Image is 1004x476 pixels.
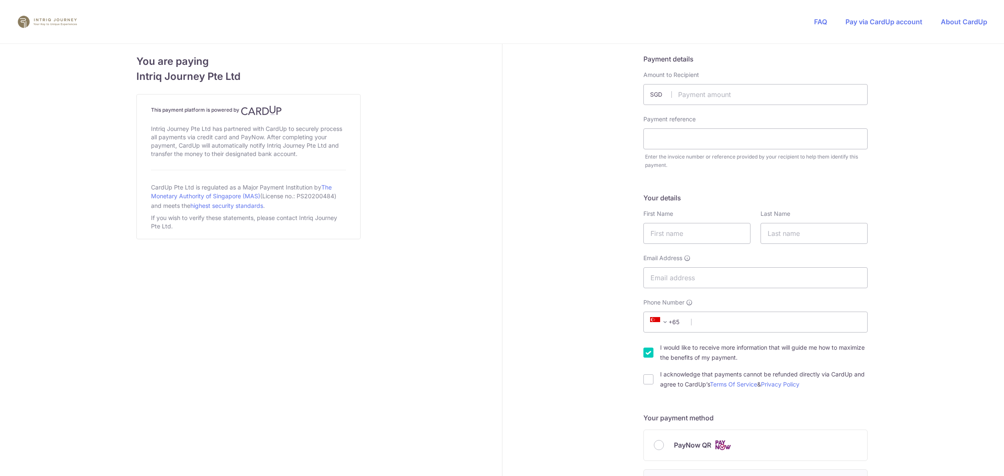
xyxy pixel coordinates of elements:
[715,440,731,450] img: Cards logo
[151,212,346,232] div: If you wish to verify these statements, please contact Intriq Journey Pte Ltd.
[643,84,868,105] input: Payment amount
[643,223,750,244] input: First name
[660,369,868,389] label: I acknowledge that payments cannot be refunded directly via CardUp and agree to CardUp’s &
[648,317,685,327] span: +65
[643,193,868,203] h5: Your details
[241,105,282,115] img: CardUp
[643,210,673,218] label: First Name
[643,298,684,307] span: Phone Number
[650,317,670,327] span: +65
[643,54,868,64] h5: Payment details
[660,343,868,363] label: I would like to receive more information that will guide me how to maximize the benefits of my pa...
[761,210,790,218] label: Last Name
[941,18,987,26] a: About CardUp
[643,71,699,79] label: Amount to Recipient
[190,202,263,209] a: highest security standards
[710,381,757,388] a: Terms Of Service
[136,69,361,84] span: Intriq Journey Pte Ltd
[814,18,827,26] a: FAQ
[761,223,868,244] input: Last name
[645,153,868,169] div: Enter the invoice number or reference provided by your recipient to help them identify this payment.
[643,254,682,262] span: Email Address
[643,267,868,288] input: Email address
[654,440,857,450] div: PayNow QR Cards logo
[643,413,868,423] h5: Your payment method
[845,18,922,26] a: Pay via CardUp account
[643,115,696,123] label: Payment reference
[674,440,711,450] span: PayNow QR
[136,54,361,69] span: You are paying
[151,180,346,212] div: CardUp Pte Ltd is regulated as a Major Payment Institution by (License no.: PS20200484) and meets...
[151,105,346,115] h4: This payment platform is powered by
[151,123,346,160] div: Intriq Journey Pte Ltd has partnered with CardUp to securely process all payments via credit card...
[761,381,799,388] a: Privacy Policy
[650,90,672,99] span: SGD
